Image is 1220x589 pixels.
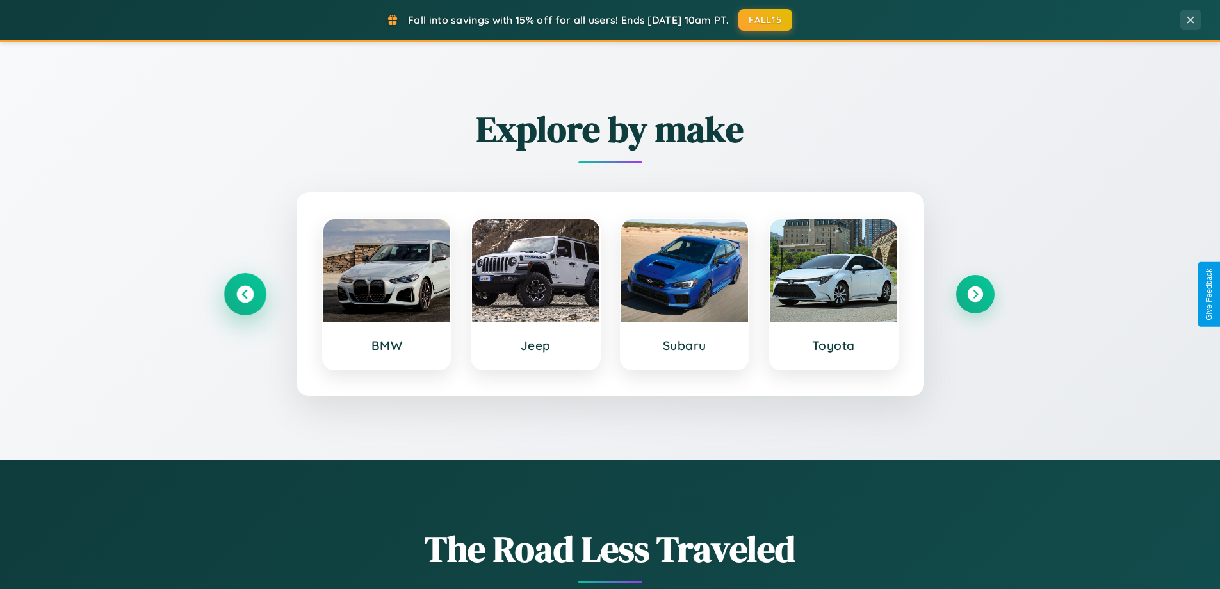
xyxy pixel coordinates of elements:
[336,338,438,353] h3: BMW
[226,524,995,574] h1: The Road Less Traveled
[408,13,729,26] span: Fall into savings with 15% off for all users! Ends [DATE] 10am PT.
[634,338,736,353] h3: Subaru
[226,104,995,154] h2: Explore by make
[738,9,792,31] button: FALL15
[783,338,884,353] h3: Toyota
[1205,269,1214,320] div: Give Feedback
[485,338,587,353] h3: Jeep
